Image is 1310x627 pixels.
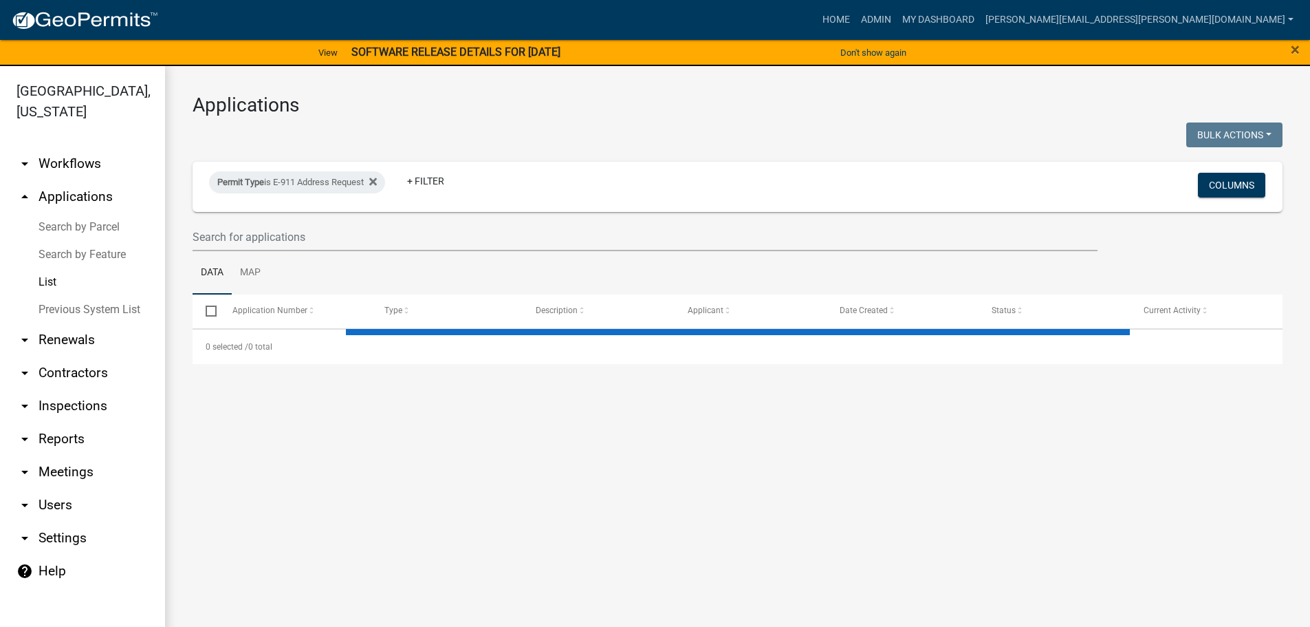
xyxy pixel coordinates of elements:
i: arrow_drop_down [17,398,33,414]
a: View [313,41,343,64]
span: Status [992,306,1016,315]
button: Don't show again [835,41,912,64]
i: arrow_drop_up [17,189,33,205]
i: arrow_drop_down [17,497,33,513]
a: [PERSON_NAME][EMAIL_ADDRESS][PERSON_NAME][DOMAIN_NAME] [980,7,1299,33]
span: Application Number [232,306,307,315]
datatable-header-cell: Select [193,295,219,328]
i: arrow_drop_down [17,156,33,172]
button: Columns [1198,173,1265,198]
span: Date Created [840,306,888,315]
h3: Applications [193,94,1282,117]
button: Close [1291,41,1300,58]
button: Bulk Actions [1186,123,1282,147]
input: Search for applications [193,223,1098,251]
i: arrow_drop_down [17,332,33,348]
div: is E-911 Address Request [209,171,385,193]
a: + Filter [396,169,455,193]
span: Applicant [688,306,723,315]
a: Admin [855,7,897,33]
datatable-header-cell: Description [523,295,675,328]
i: arrow_drop_down [17,464,33,480]
span: Permit Type [217,177,264,187]
a: My Dashboard [897,7,980,33]
div: 0 total [193,330,1282,364]
i: arrow_drop_down [17,530,33,546]
datatable-header-cell: Type [371,295,523,328]
i: arrow_drop_down [17,365,33,381]
span: 0 selected / [206,342,248,352]
a: Map [232,251,269,295]
i: arrow_drop_down [17,431,33,447]
datatable-header-cell: Date Created [827,295,979,328]
datatable-header-cell: Status [979,295,1131,328]
span: Description [536,306,578,315]
datatable-header-cell: Applicant [675,295,827,328]
span: Current Activity [1144,306,1201,315]
datatable-header-cell: Application Number [219,295,371,328]
a: Home [817,7,855,33]
span: × [1291,40,1300,59]
span: Type [384,306,402,315]
strong: SOFTWARE RELEASE DETAILS FOR [DATE] [351,45,560,59]
datatable-header-cell: Current Activity [1131,295,1282,328]
a: Data [193,251,232,295]
i: help [17,563,33,580]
